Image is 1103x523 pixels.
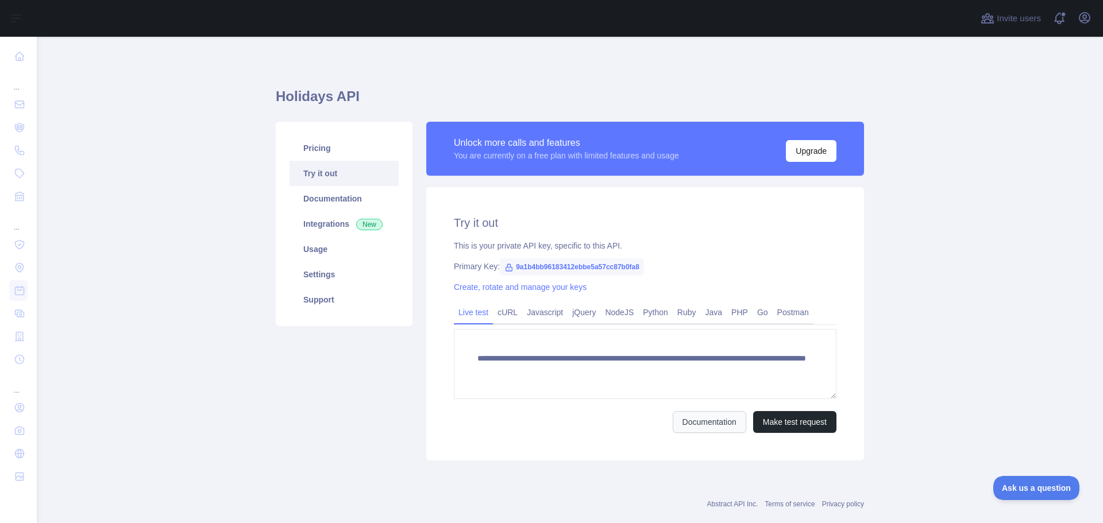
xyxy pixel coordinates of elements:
[568,303,600,321] a: jQuery
[727,303,753,321] a: PHP
[638,303,673,321] a: Python
[454,261,836,272] div: Primary Key:
[356,219,383,230] span: New
[707,500,758,508] a: Abstract API Inc.
[673,303,701,321] a: Ruby
[9,69,28,92] div: ...
[276,87,864,115] h1: Holidays API
[500,258,644,276] span: 9a1b4bb96183412ebbe5a57cc87b0fa8
[786,140,836,162] button: Upgrade
[522,303,568,321] a: Javascript
[9,209,28,232] div: ...
[993,476,1080,500] iframe: Toggle Customer Support
[290,135,399,161] a: Pricing
[454,215,836,231] h2: Try it out
[290,237,399,262] a: Usage
[493,303,522,321] a: cURL
[753,303,773,321] a: Go
[290,262,399,287] a: Settings
[997,12,1041,25] span: Invite users
[773,303,813,321] a: Postman
[290,161,399,186] a: Try it out
[454,240,836,251] div: This is your private API key, specific to this API.
[600,303,638,321] a: NodeJS
[454,150,679,161] div: You are currently on a free plan with limited features and usage
[753,411,836,433] button: Make test request
[290,186,399,211] a: Documentation
[978,9,1043,28] button: Invite users
[290,287,399,312] a: Support
[454,303,493,321] a: Live test
[9,372,28,395] div: ...
[454,282,587,292] a: Create, rotate and manage your keys
[701,303,727,321] a: Java
[822,500,864,508] a: Privacy policy
[454,136,679,150] div: Unlock more calls and features
[290,211,399,237] a: Integrations New
[765,500,815,508] a: Terms of service
[673,411,746,433] a: Documentation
